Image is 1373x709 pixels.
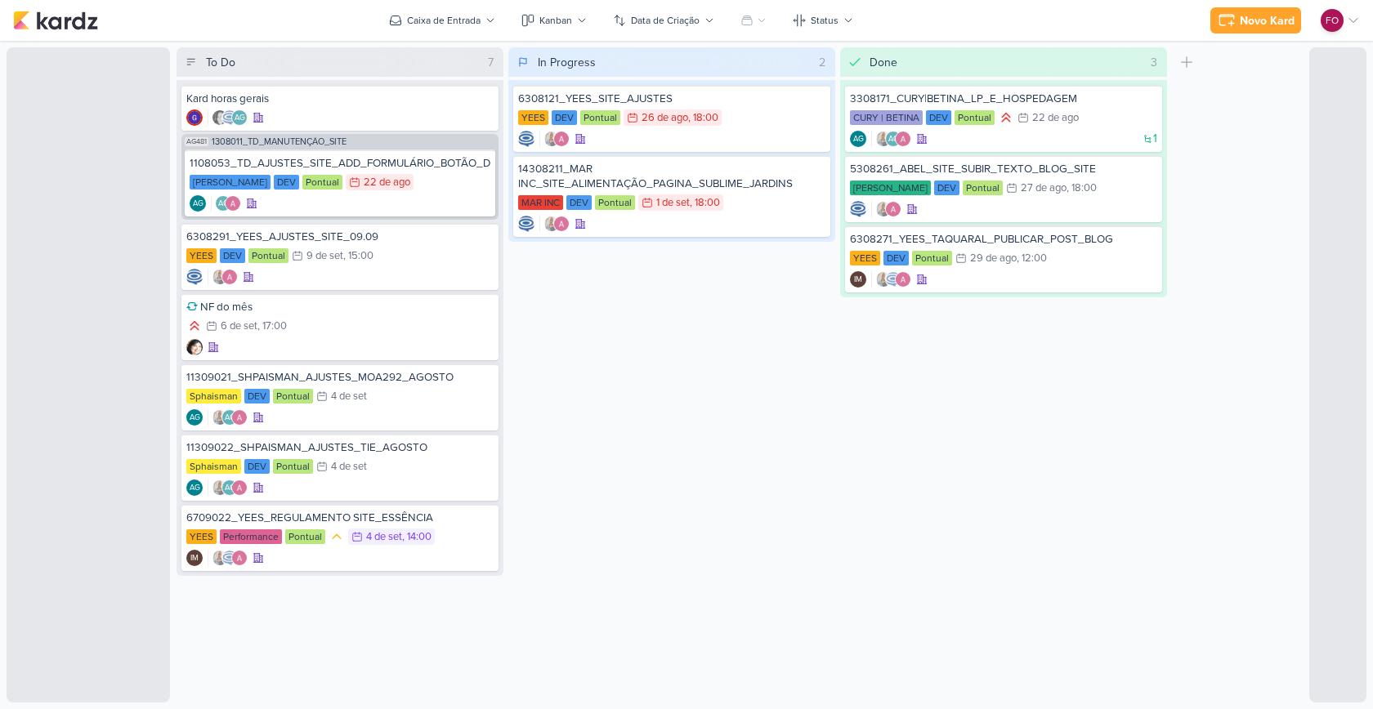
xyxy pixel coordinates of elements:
div: 26 de ago [642,113,688,123]
div: DEV [566,195,592,210]
div: MAR INC [518,195,563,210]
img: Lucimara Paz [186,339,203,355]
div: , 18:00 [688,113,718,123]
img: Iara Santos [875,271,892,288]
div: , 12:00 [1017,253,1047,264]
p: AG [853,136,864,144]
img: Alessandra Gomes [225,195,241,212]
img: Giulia Boschi [186,109,203,126]
div: CURY | BETINA [850,110,923,125]
p: AG [888,136,899,144]
div: YEES [186,248,217,263]
div: Criador(a): Caroline Traven De Andrade [186,269,203,285]
div: 5308261_ABEL_SITE_SUBIR_TEXTO_BLOG_SITE [850,162,1157,176]
div: Prioridade Alta [998,109,1014,126]
img: Caroline Traven De Andrade [221,550,238,566]
span: 1308011_TD_MANUTENÇÃO_SITE [212,137,347,146]
div: Criador(a): Caroline Traven De Andrade [518,216,534,232]
div: 4 de set [331,391,367,402]
div: Aline Gimenez Graciano [186,409,203,426]
div: Criador(a): Aline Gimenez Graciano [190,195,206,212]
img: Iara Santos [875,201,892,217]
button: Novo Kard [1210,7,1301,33]
span: 1 [1153,133,1157,145]
div: Colaboradores: Renata Brandão, Caroline Traven De Andrade, Aline Gimenez Graciano [208,109,248,126]
div: Colaboradores: Iara Santos, Alessandra Gomes [871,201,901,217]
div: Colaboradores: Iara Santos, Caroline Traven De Andrade, Alessandra Gomes [208,550,248,566]
img: Alessandra Gomes [553,131,570,147]
div: Pontual [580,110,620,125]
div: Prioridade Alta [186,318,203,334]
div: Performance [220,529,282,544]
div: Criador(a): Aline Gimenez Graciano [186,409,203,426]
div: 2 [812,54,832,71]
div: YEES [186,529,217,544]
div: Colaboradores: Iara Santos, Alessandra Gomes [539,216,570,232]
div: Criador(a): Lucimara Paz [186,339,203,355]
p: IM [190,555,199,563]
div: Aline Gimenez Graciano [850,131,866,147]
div: 22 de ago [1032,113,1079,123]
div: Pontual [273,389,313,404]
div: [PERSON_NAME] [190,175,271,190]
div: 6308121_YEES_SITE_AJUSTES [518,91,825,106]
p: AG [190,484,200,493]
div: , 18:00 [1067,183,1097,194]
img: Alessandra Gomes [885,201,901,217]
img: Alessandra Gomes [895,131,911,147]
div: YEES [518,110,548,125]
div: DEV [244,459,270,474]
img: Caroline Traven De Andrade [885,271,901,288]
div: 6308291_YEES_AJUSTES_SITE_09.09 [186,230,494,244]
div: Criador(a): Isabella Machado Guimarães [850,271,866,288]
div: Kard horas gerais [186,91,494,106]
div: Criador(a): Aline Gimenez Graciano [186,479,203,496]
div: 9 de set [306,251,343,261]
div: Aline Gimenez Graciano [221,409,238,426]
div: Pontual [595,195,635,210]
div: DEV [274,175,299,190]
div: 3 [1144,54,1164,71]
div: Criador(a): Aline Gimenez Graciano [850,131,866,147]
img: Iara Santos [543,131,560,147]
img: Iara Santos [212,409,228,426]
img: Alessandra Gomes [231,550,248,566]
div: Colaboradores: Iara Santos, Alessandra Gomes [208,269,238,285]
div: Sphaisman [186,459,241,474]
div: YEES [850,251,880,265]
div: Colaboradores: Aline Gimenez Graciano, Alessandra Gomes [211,195,241,212]
div: [PERSON_NAME] [850,181,931,195]
div: DEV [552,110,577,125]
div: 6 de set [221,321,257,332]
span: AG481 [185,137,208,146]
div: Pontual [302,175,342,190]
img: Caroline Traven De Andrade [518,216,534,232]
img: Alessandra Gomes [553,216,570,232]
img: Alessandra Gomes [231,479,248,496]
div: 29 de ago [970,253,1017,264]
div: 6709022_YEES_REGULAMENTO SITE_ESSÊNCIA [186,511,494,525]
div: NF do mês [186,300,494,314]
div: Pontual [963,181,1003,195]
div: Aline Gimenez Graciano [190,195,206,212]
div: 3308171_CURY|BETINA_LP_E_HOSPEDAGEM [850,91,1157,106]
div: Criador(a): Caroline Traven De Andrade [518,131,534,147]
div: DEV [926,110,951,125]
div: 4 de set [366,532,402,542]
div: Aline Gimenez Graciano [186,479,203,496]
div: Pontual [955,110,995,125]
div: Pontual [912,251,952,265]
div: Aline Gimenez Graciano [215,195,231,212]
div: , 14:00 [402,532,432,542]
div: Aline Gimenez Graciano [221,479,238,496]
p: AG [225,414,235,422]
div: Isabella Machado Guimarães [186,550,203,566]
div: 7 [481,54,500,71]
div: 4 de set [331,462,367,472]
div: Criador(a): Caroline Traven De Andrade [850,201,866,217]
div: Pontual [285,529,325,544]
div: Fabio Oliveira [1321,9,1344,32]
div: 1 de set [656,198,690,208]
div: , 15:00 [343,251,373,261]
div: 14308211_MAR INC_SITE_ALIMENTAÇÃO_PAGINA_SUBLIME_JARDINS [518,162,825,191]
